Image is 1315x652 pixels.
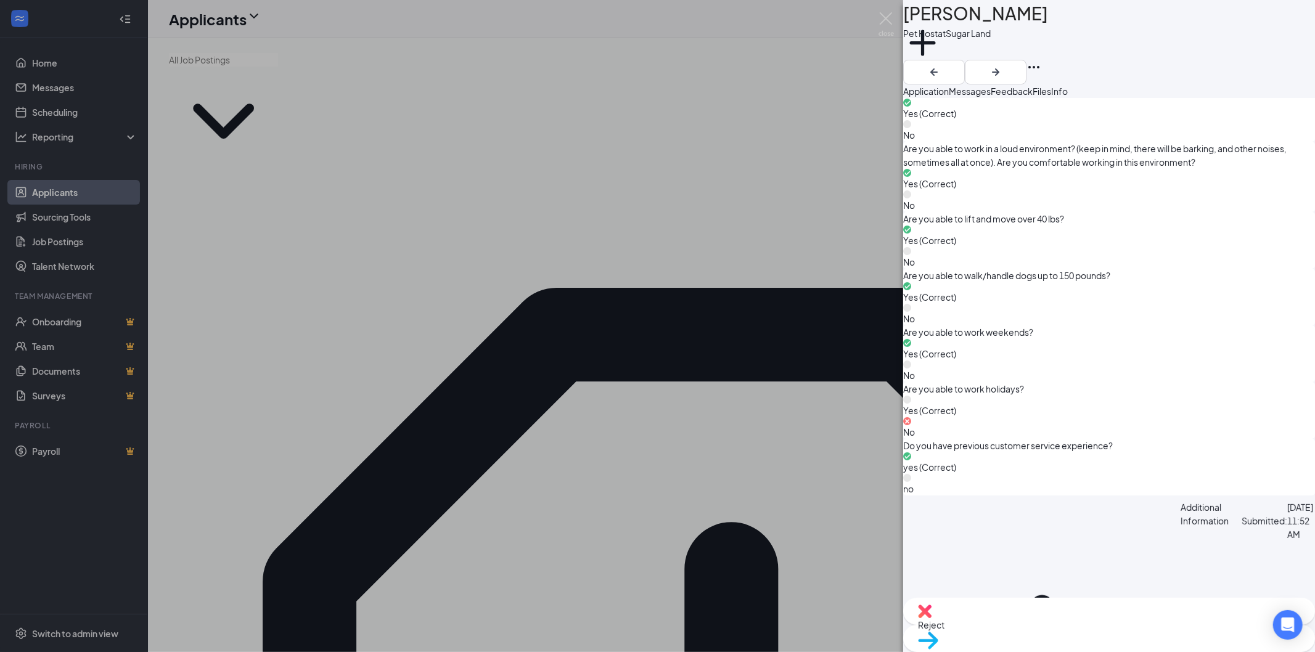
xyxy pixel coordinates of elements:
[903,235,956,246] span: Yes (Correct)
[903,405,956,416] span: Yes (Correct)
[903,86,949,97] span: Application
[903,27,1048,39] div: Pet Host at Sugar Land
[903,256,915,267] span: No
[1242,515,1287,526] span: Submitted:
[903,370,915,381] span: No
[903,439,1315,452] span: Do you have previous customer service experience?
[903,60,965,84] button: ArrowLeftNew
[903,382,1315,396] span: Are you able to work holidays?
[988,65,1003,79] svg: ArrowRight
[903,313,915,324] span: No
[903,212,1315,226] span: Are you able to lift and move over 40 lbs?
[903,23,942,76] button: PlusAdd a tag
[965,60,1026,84] button: ArrowRight
[903,108,956,119] span: Yes (Correct)
[949,86,991,97] span: Messages
[991,86,1033,97] span: Feedback
[903,129,915,141] span: No
[903,325,1315,339] span: Are you able to work weekends?
[903,426,915,438] span: No
[1273,610,1303,640] div: Open Intercom Messenger
[918,619,944,630] span: Reject
[1026,60,1041,75] svg: Ellipses
[903,200,915,211] span: No
[927,65,941,79] svg: ArrowLeftNew
[903,348,956,359] span: Yes (Correct)
[903,291,956,303] span: Yes (Correct)
[1051,86,1068,97] span: Info
[903,23,942,62] svg: Plus
[903,269,1315,282] span: Are you able to walk/handle dogs up to 150 pounds?
[903,178,956,189] span: Yes (Correct)
[1287,502,1313,540] span: [DATE] 11:52 AM
[903,483,914,494] span: no
[903,462,956,473] span: yes (Correct)
[903,142,1315,169] span: Are you able to work in a loud environment? (keep in mind, there will be barking, and other noise...
[1033,86,1051,97] span: Files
